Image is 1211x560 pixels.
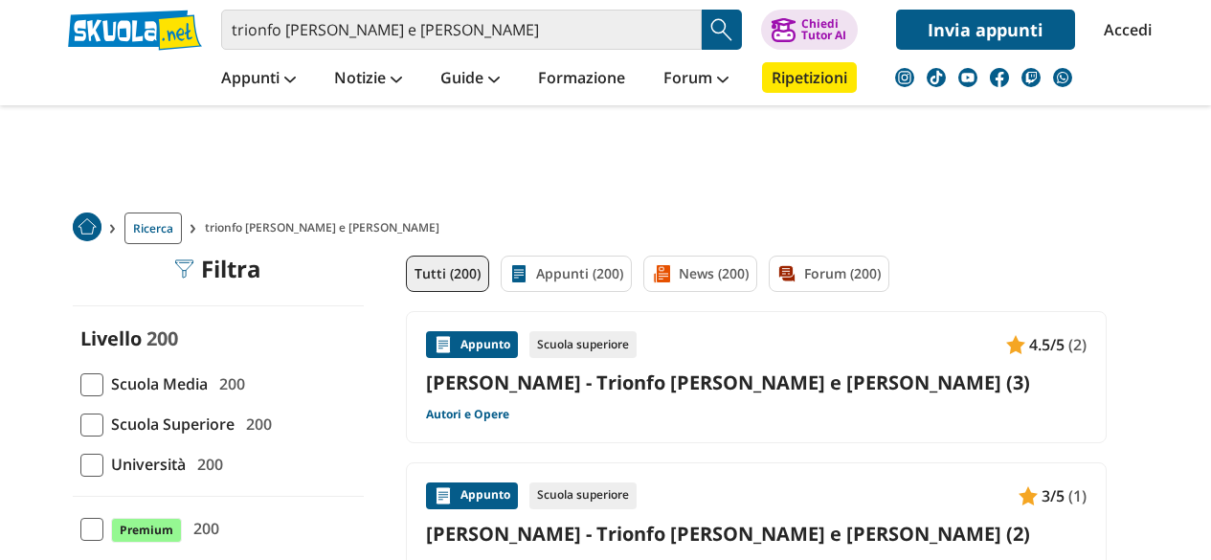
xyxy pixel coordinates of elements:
span: 200 [238,412,272,437]
img: Appunti filtro contenuto [509,264,528,283]
span: 200 [186,516,219,541]
img: Filtra filtri mobile [174,259,193,279]
img: Home [73,213,101,241]
img: WhatsApp [1053,68,1072,87]
a: Tutti (200) [406,256,489,292]
div: Scuola superiore [529,331,637,358]
img: Appunti contenuto [1006,335,1025,354]
span: Premium [111,518,182,543]
input: Cerca appunti, riassunti o versioni [221,10,702,50]
img: News filtro contenuto [652,264,671,283]
span: Scuola Media [103,371,208,396]
label: Livello [80,325,142,351]
span: 4.5/5 [1029,332,1065,357]
a: [PERSON_NAME] - Trionfo [PERSON_NAME] e [PERSON_NAME] (3) [426,370,1087,395]
a: Invia appunti [896,10,1075,50]
a: Notizie [329,62,407,97]
div: Appunto [426,482,518,509]
a: Appunti [216,62,301,97]
img: Appunti contenuto [1019,486,1038,505]
span: trionfo [PERSON_NAME] e [PERSON_NAME] [205,213,447,244]
a: Ricerca [124,213,182,244]
a: Formazione [533,62,630,97]
span: 200 [190,452,223,477]
img: Forum filtro contenuto [777,264,796,283]
a: Guide [436,62,505,97]
span: Università [103,452,186,477]
div: Filtra [174,256,261,282]
span: 200 [146,325,178,351]
div: Scuola superiore [529,482,637,509]
a: Autori e Opere [426,407,509,422]
a: Ripetizioni [762,62,857,93]
a: Home [73,213,101,244]
span: (2) [1068,332,1087,357]
span: Scuola Superiore [103,412,235,437]
div: Chiedi Tutor AI [801,18,846,41]
a: News (200) [643,256,757,292]
span: 200 [212,371,245,396]
a: [PERSON_NAME] - Trionfo [PERSON_NAME] e [PERSON_NAME] (2) [426,521,1087,547]
span: (1) [1068,483,1087,508]
a: Appunti (200) [501,256,632,292]
a: Forum [659,62,733,97]
img: Appunti contenuto [434,335,453,354]
a: Forum (200) [769,256,889,292]
img: tiktok [927,68,946,87]
img: Cerca appunti, riassunti o versioni [707,15,736,44]
button: ChiediTutor AI [761,10,858,50]
span: 3/5 [1042,483,1065,508]
a: Accedi [1104,10,1144,50]
img: twitch [1021,68,1041,87]
div: Appunto [426,331,518,358]
button: Search Button [702,10,742,50]
img: Appunti contenuto [434,486,453,505]
img: instagram [895,68,914,87]
img: youtube [958,68,977,87]
img: facebook [990,68,1009,87]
